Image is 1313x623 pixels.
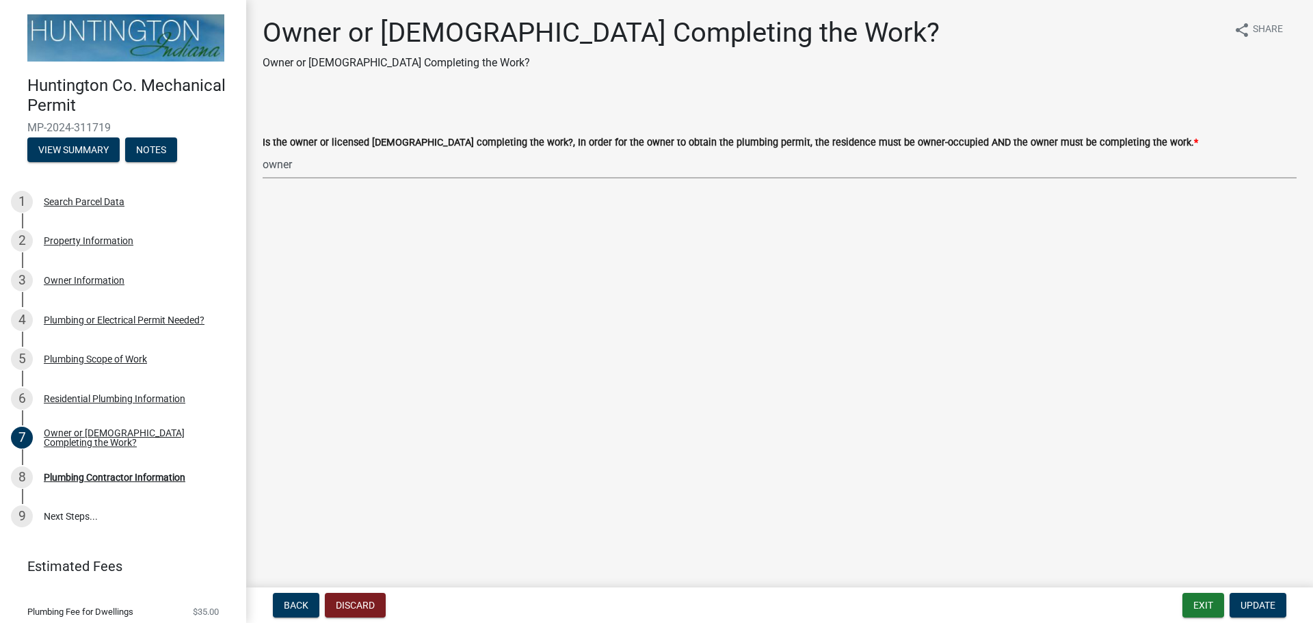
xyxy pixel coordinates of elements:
[44,473,185,482] div: Plumbing Contractor Information
[263,16,940,49] h1: Owner or [DEMOGRAPHIC_DATA] Completing the Work?
[1253,22,1283,38] span: Share
[263,55,940,71] p: Owner or [DEMOGRAPHIC_DATA] Completing the Work?
[1182,593,1224,618] button: Exit
[284,600,308,611] span: Back
[27,121,219,134] span: MP-2024-311719
[125,145,177,156] wm-modal-confirm: Notes
[27,14,224,62] img: Huntington County, Indiana
[27,607,133,616] span: Plumbing Fee for Dwellings
[11,505,33,527] div: 9
[11,348,33,370] div: 5
[1234,22,1250,38] i: share
[11,191,33,213] div: 1
[27,137,120,162] button: View Summary
[125,137,177,162] button: Notes
[27,145,120,156] wm-modal-confirm: Summary
[1241,600,1275,611] span: Update
[11,466,33,488] div: 8
[1223,16,1294,43] button: shareShare
[325,593,386,618] button: Discard
[11,388,33,410] div: 6
[11,269,33,291] div: 3
[263,138,1198,148] label: Is the owner or licensed [DEMOGRAPHIC_DATA] completing the work?, In order for the owner to obtai...
[193,607,219,616] span: $35.00
[27,76,235,116] h4: Huntington Co. Mechanical Permit
[44,276,124,285] div: Owner Information
[11,230,33,252] div: 2
[1230,593,1286,618] button: Update
[44,315,204,325] div: Plumbing or Electrical Permit Needed?
[273,593,319,618] button: Back
[11,553,224,580] a: Estimated Fees
[11,309,33,331] div: 4
[44,354,147,364] div: Plumbing Scope of Work
[44,394,185,403] div: Residential Plumbing Information
[44,197,124,207] div: Search Parcel Data
[11,427,33,449] div: 7
[44,428,224,447] div: Owner or [DEMOGRAPHIC_DATA] Completing the Work?
[44,236,133,246] div: Property Information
